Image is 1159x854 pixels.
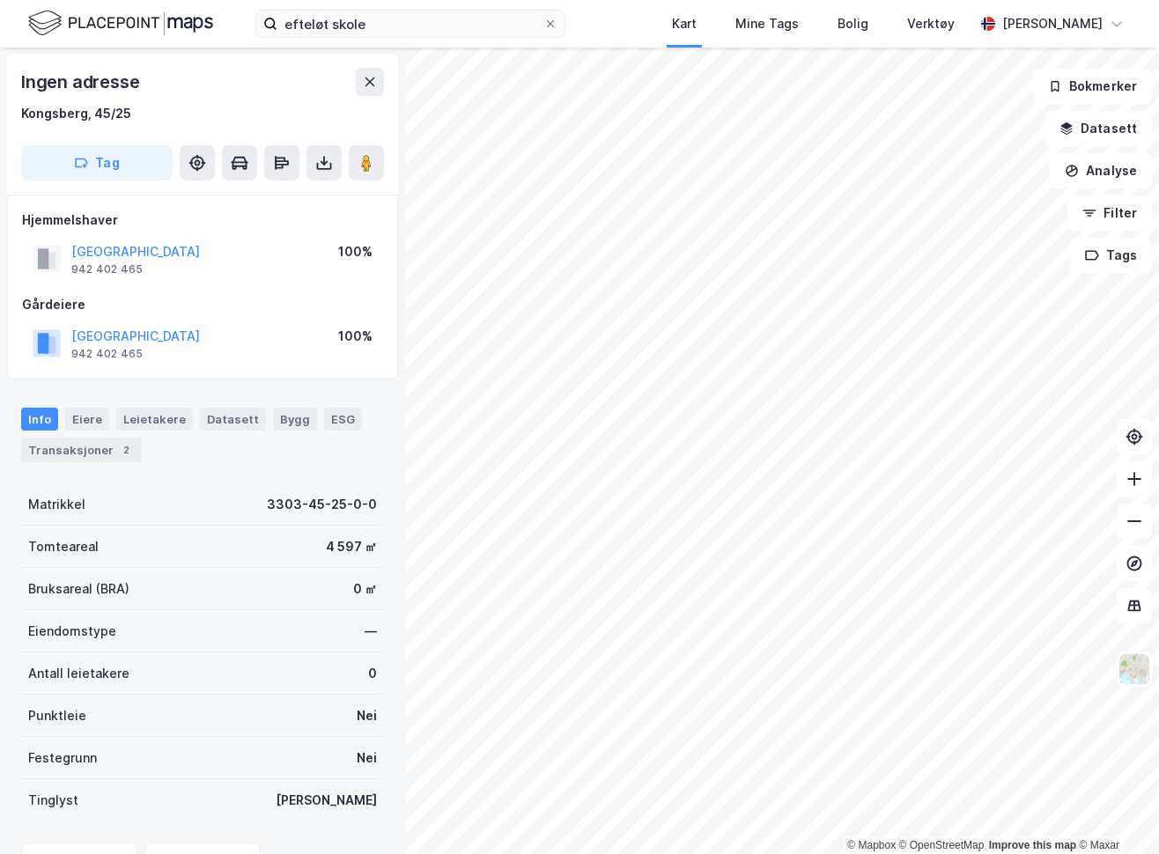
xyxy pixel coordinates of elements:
div: 0 ㎡ [353,578,377,600]
div: 3303-45-25-0-0 [267,494,377,515]
div: Festegrunn [28,747,97,769]
button: Tag [21,145,173,180]
div: Kart [672,13,697,34]
img: Z [1118,652,1151,686]
div: Mine Tags [735,13,799,34]
img: logo.f888ab2527a4732fd821a326f86c7f29.svg [28,8,213,39]
a: Improve this map [989,839,1076,851]
div: Hjemmelshaver [22,210,383,231]
div: — [365,621,377,642]
div: Info [21,408,58,431]
div: Transaksjoner [21,438,142,462]
div: 0 [368,663,377,684]
div: 2 [117,441,135,459]
div: Tomteareal [28,536,99,557]
div: Nei [357,705,377,726]
div: Bolig [838,13,868,34]
div: Leietakere [116,408,193,431]
div: 100% [338,326,373,347]
button: Filter [1067,195,1152,231]
div: 942 402 465 [71,347,143,361]
div: ESG [324,408,362,431]
div: Bruksareal (BRA) [28,578,129,600]
div: Datasett [200,408,266,431]
button: Datasett [1045,111,1152,146]
div: Punktleie [28,705,86,726]
div: [PERSON_NAME] [276,790,377,811]
div: Gårdeiere [22,294,383,315]
div: Eiendomstype [28,621,116,642]
div: Tinglyst [28,790,78,811]
button: Analyse [1050,153,1152,188]
a: Mapbox [847,839,896,851]
input: Søk på adresse, matrikkel, gårdeiere, leietakere eller personer [277,11,543,37]
div: Ingen adresse [21,68,143,96]
div: Matrikkel [28,494,85,515]
button: Tags [1070,238,1152,273]
iframe: Chat Widget [1071,769,1159,854]
div: Eiere [65,408,109,431]
div: Verktøy [907,13,955,34]
div: 4 597 ㎡ [326,536,377,557]
a: OpenStreetMap [899,839,985,851]
div: 100% [338,241,373,262]
div: Kontrollprogram for chat [1071,769,1159,854]
div: 942 402 465 [71,262,143,276]
div: Bygg [273,408,317,431]
div: Nei [357,747,377,769]
div: [PERSON_NAME] [1002,13,1103,34]
div: Antall leietakere [28,663,129,684]
button: Bokmerker [1033,69,1152,104]
div: Kongsberg, 45/25 [21,103,131,124]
